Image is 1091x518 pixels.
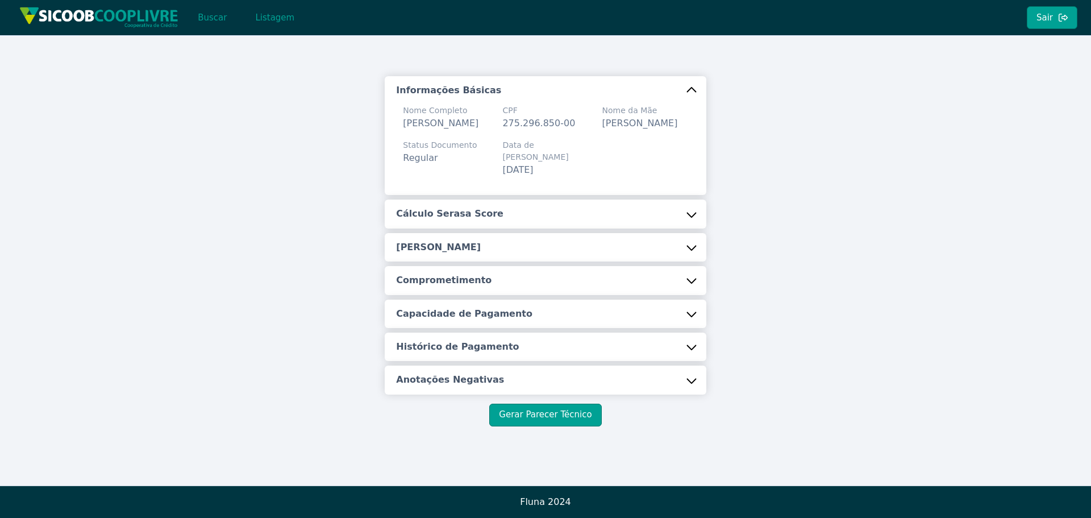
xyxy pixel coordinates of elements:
span: Regular [403,152,438,163]
img: img/sicoob_cooplivre.png [19,7,178,28]
span: Fluna 2024 [520,496,571,507]
span: Nome Completo [403,105,478,117]
h5: Informações Básicas [396,84,501,97]
span: Status Documento [403,139,477,151]
span: CPF [502,105,575,117]
button: Listagem [245,6,304,29]
button: Histórico de Pagamento [385,333,706,361]
span: [DATE] [502,164,533,175]
button: Comprometimento [385,266,706,295]
h5: Anotações Negativas [396,374,504,386]
span: 275.296.850-00 [502,118,575,129]
span: [PERSON_NAME] [403,118,478,129]
h5: Histórico de Pagamento [396,341,519,353]
h5: Comprometimento [396,274,492,287]
button: Gerar Parecer Técnico [489,404,601,426]
span: Nome da Mãe [602,105,678,117]
h5: [PERSON_NAME] [396,241,481,254]
button: Buscar [188,6,236,29]
button: Sair [1027,6,1077,29]
button: [PERSON_NAME] [385,233,706,262]
button: Cálculo Serasa Score [385,200,706,228]
span: Data de [PERSON_NAME] [502,139,588,163]
button: Capacidade de Pagamento [385,300,706,328]
h5: Capacidade de Pagamento [396,308,532,320]
span: [PERSON_NAME] [602,118,678,129]
h5: Cálculo Serasa Score [396,208,503,220]
button: Informações Básicas [385,76,706,105]
button: Anotações Negativas [385,366,706,394]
